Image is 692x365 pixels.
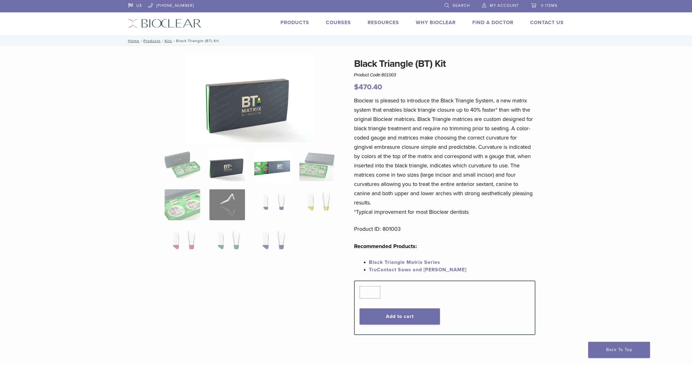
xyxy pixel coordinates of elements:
[530,19,564,26] a: Contact Us
[165,228,200,259] img: Black Triangle (BT) Kit - Image 9
[254,228,290,259] img: Black Triangle (BT) Kit - Image 11
[453,3,470,8] span: Search
[416,19,456,26] a: Why Bioclear
[281,19,309,26] a: Products
[254,150,290,181] img: Black Triangle (BT) Kit - Image 3
[299,189,335,220] img: Black Triangle (BT) Kit - Image 8
[354,72,396,77] span: Product Code:
[588,342,650,358] a: Back To Top
[126,39,139,43] a: Home
[326,19,351,26] a: Courses
[490,3,519,8] span: My Account
[165,189,200,220] img: Black Triangle (BT) Kit - Image 5
[124,35,568,46] nav: Black Triangle (BT) Kit
[472,19,513,26] a: Find A Doctor
[254,189,290,220] img: Black Triangle (BT) Kit - Image 7
[139,39,143,42] span: /
[165,150,200,181] img: Intro-Black-Triangle-Kit-6-Copy-e1548792917662-324x324.jpg
[369,259,440,265] a: Black Triangle Matrix Series
[354,243,417,250] strong: Recommended Products:
[354,224,536,234] p: Product ID: 801003
[209,228,245,259] img: Black Triangle (BT) Kit - Image 10
[186,56,314,142] img: Black Triangle (BT) Kit - Image 2
[369,267,466,273] a: TruContact Saws and [PERSON_NAME]
[172,39,176,42] span: /
[143,39,161,43] a: Products
[354,83,382,92] bdi: 470.40
[368,19,399,26] a: Resources
[382,72,396,77] span: 801003
[209,189,245,220] img: Black Triangle (BT) Kit - Image 6
[209,150,245,181] img: Black Triangle (BT) Kit - Image 2
[541,3,558,8] span: 0 items
[161,39,165,42] span: /
[360,308,440,324] button: Add to cart
[354,56,536,71] h1: Black Triangle (BT) Kit
[354,83,359,92] span: $
[165,39,172,43] a: Kits
[299,150,335,181] img: Black Triangle (BT) Kit - Image 4
[354,96,536,217] p: Bioclear is pleased to introduce the Black Triangle System, a new matrix system that enables blac...
[128,19,201,28] img: Bioclear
